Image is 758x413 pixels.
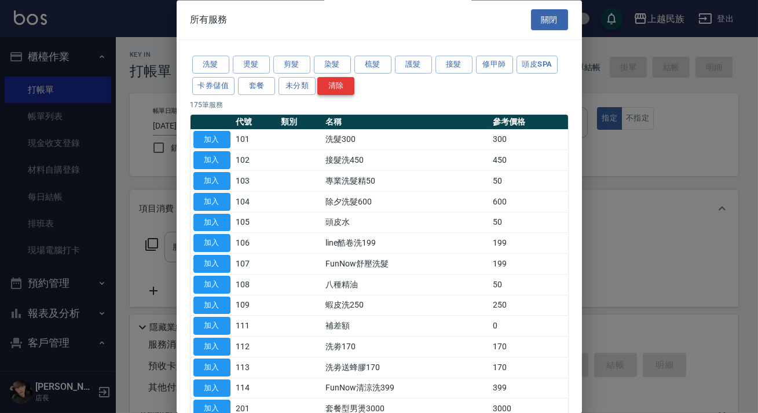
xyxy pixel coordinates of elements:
button: 加入 [193,276,230,294]
button: 關閉 [531,9,568,31]
td: 洗劵170 [323,337,490,357]
button: 接髮 [435,56,473,74]
button: 加入 [193,297,230,315]
td: 洗劵送蜂膠170 [323,357,490,378]
button: 染髮 [314,56,351,74]
td: 八種精油 [323,275,490,295]
td: 101 [233,130,278,151]
td: 107 [233,254,278,275]
td: 170 [490,357,567,378]
td: 專業洗髮精50 [323,171,490,192]
td: 頭皮水 [323,213,490,233]
td: 104 [233,192,278,213]
button: 加入 [193,131,230,149]
th: 類別 [278,115,323,130]
td: 108 [233,275,278,295]
td: 蝦皮洗250 [323,295,490,316]
td: 600 [490,192,567,213]
button: 剪髮 [273,56,310,74]
button: 加入 [193,193,230,211]
td: 103 [233,171,278,192]
button: 加入 [193,317,230,335]
td: 199 [490,233,567,254]
button: 梳髮 [354,56,391,74]
p: 175 筆服務 [191,100,568,110]
button: 護髮 [395,56,432,74]
button: 加入 [193,255,230,273]
td: 接髮洗450 [323,150,490,171]
button: 未分類 [279,77,316,95]
button: 修甲師 [476,56,513,74]
td: 106 [233,233,278,254]
td: FunNow清涼洗399 [323,378,490,399]
button: 洗髮 [192,56,229,74]
td: 102 [233,150,278,171]
button: 加入 [193,338,230,356]
button: 加入 [193,379,230,397]
button: 加入 [193,235,230,253]
td: 0 [490,316,567,337]
td: 除夕洗髮600 [323,192,490,213]
td: 50 [490,275,567,295]
td: 199 [490,254,567,275]
button: 頭皮SPA [517,56,558,74]
td: 補差額 [323,316,490,337]
td: 250 [490,295,567,316]
td: 170 [490,337,567,357]
button: 加入 [193,214,230,232]
th: 代號 [233,115,278,130]
td: 111 [233,316,278,337]
td: 114 [233,378,278,399]
td: 450 [490,150,567,171]
th: 參考價格 [490,115,567,130]
button: 清除 [317,77,354,95]
td: 109 [233,295,278,316]
button: 套餐 [238,77,275,95]
td: 399 [490,378,567,399]
td: 洗髮300 [323,130,490,151]
td: FunNow舒壓洗髮 [323,254,490,275]
button: 加入 [193,152,230,170]
td: 112 [233,337,278,357]
span: 所有服務 [191,14,228,25]
td: 50 [490,213,567,233]
td: 113 [233,357,278,378]
button: 卡券儲值 [192,77,235,95]
td: 50 [490,171,567,192]
td: 105 [233,213,278,233]
button: 燙髮 [233,56,270,74]
td: 300 [490,130,567,151]
button: 加入 [193,359,230,377]
th: 名稱 [323,115,490,130]
td: line酷卷洗199 [323,233,490,254]
button: 加入 [193,173,230,191]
